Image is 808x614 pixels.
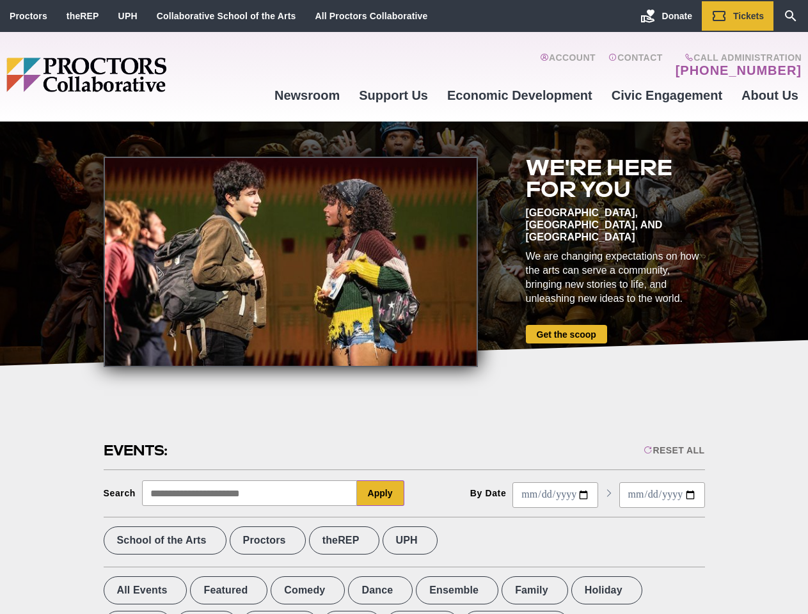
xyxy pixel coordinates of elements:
label: Comedy [271,576,345,604]
span: Call Administration [672,52,802,63]
a: [PHONE_NUMBER] [676,63,802,78]
div: We are changing expectations on how the arts can serve a community, bringing new stories to life,... [526,249,705,306]
label: Family [502,576,568,604]
a: Account [540,52,596,78]
a: About Us [732,78,808,113]
label: Featured [190,576,267,604]
img: Proctors logo [6,58,265,92]
label: UPH [383,526,438,555]
label: School of the Arts [104,526,226,555]
a: Newsroom [265,78,349,113]
div: Search [104,488,136,498]
a: theREP [67,11,99,21]
label: All Events [104,576,187,604]
a: Search [773,1,808,31]
h2: Events: [104,441,170,460]
a: All Proctors Collaborative [315,11,427,21]
span: Tickets [733,11,764,21]
span: Donate [662,11,692,21]
label: Holiday [571,576,642,604]
label: theREP [309,526,379,555]
a: Civic Engagement [602,78,732,113]
div: [GEOGRAPHIC_DATA], [GEOGRAPHIC_DATA], and [GEOGRAPHIC_DATA] [526,207,705,243]
h2: We're here for you [526,157,705,200]
label: Ensemble [416,576,498,604]
a: Tickets [702,1,773,31]
a: Economic Development [438,78,602,113]
a: Donate [631,1,702,31]
button: Apply [357,480,404,506]
a: UPH [118,11,138,21]
label: Dance [348,576,413,604]
a: Proctors [10,11,47,21]
div: By Date [470,488,507,498]
a: Collaborative School of the Arts [157,11,296,21]
a: Contact [608,52,663,78]
label: Proctors [230,526,306,555]
a: Get the scoop [526,325,607,343]
div: Reset All [644,445,704,455]
a: Support Us [349,78,438,113]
